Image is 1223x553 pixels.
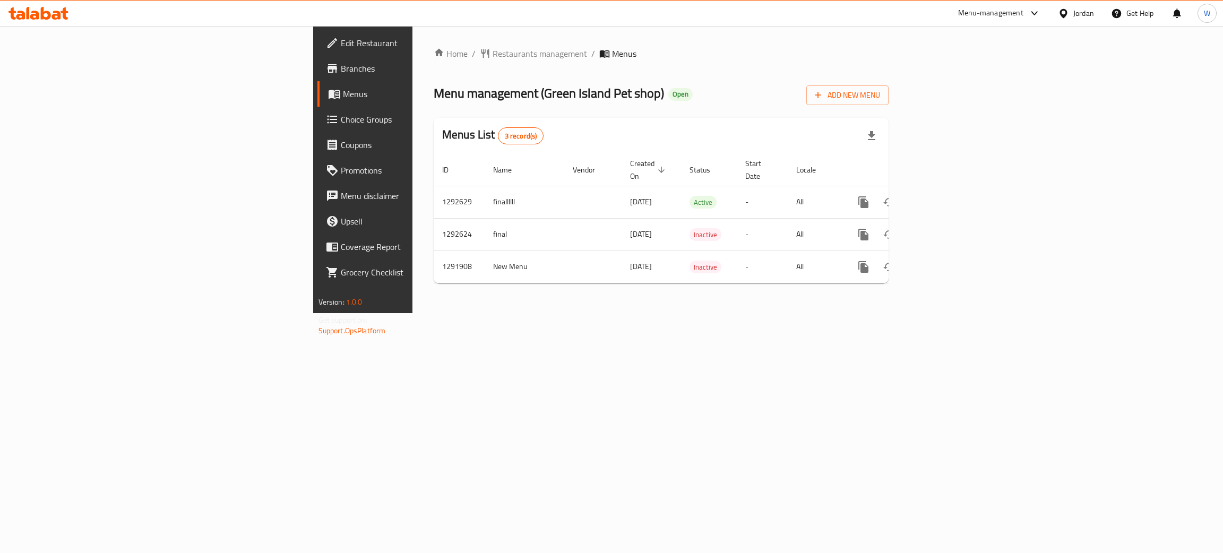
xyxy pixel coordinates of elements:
div: Menu-management [958,7,1023,20]
span: Choice Groups [341,113,509,126]
td: All [788,250,842,283]
li: / [591,47,595,60]
span: 1.0.0 [346,295,363,309]
button: more [851,189,876,215]
nav: breadcrumb [434,47,889,60]
button: more [851,254,876,280]
div: Inactive [690,228,721,241]
span: Start Date [745,157,775,183]
td: All [788,186,842,218]
a: Menu disclaimer [317,183,518,209]
a: Restaurants management [480,47,587,60]
a: Support.OpsPlatform [318,324,386,338]
a: Promotions [317,158,518,183]
button: Change Status [876,222,902,247]
button: Change Status [876,254,902,280]
a: Choice Groups [317,107,518,132]
span: Grocery Checklist [341,266,509,279]
span: Menu management ( Green Island Pet shop ) [434,81,664,105]
td: finallllll [485,186,564,218]
span: Version: [318,295,344,309]
td: New Menu [485,250,564,283]
span: Inactive [690,229,721,241]
span: Add New Menu [815,89,880,102]
span: Branches [341,62,509,75]
span: Promotions [341,164,509,177]
button: Add New Menu [806,85,889,105]
span: Menus [343,88,509,100]
td: - [737,250,788,283]
button: more [851,222,876,247]
span: Locale [796,163,830,176]
span: Inactive [690,261,721,273]
a: Menus [317,81,518,107]
span: [DATE] [630,195,652,209]
span: [DATE] [630,227,652,241]
td: All [788,218,842,250]
span: Restaurants management [493,47,587,60]
span: Active [690,196,717,209]
td: - [737,218,788,250]
table: enhanced table [434,154,961,283]
button: Change Status [876,189,902,215]
div: Open [668,88,693,101]
a: Edit Restaurant [317,30,518,56]
td: - [737,186,788,218]
th: Actions [842,154,961,186]
span: W [1204,7,1210,19]
span: 3 record(s) [498,131,544,141]
span: Menu disclaimer [341,189,509,202]
a: Branches [317,56,518,81]
div: Total records count [498,127,544,144]
a: Grocery Checklist [317,260,518,285]
span: Vendor [573,163,609,176]
div: Jordan [1073,7,1094,19]
span: ID [442,163,462,176]
span: Coverage Report [341,240,509,253]
span: Edit Restaurant [341,37,509,49]
a: Upsell [317,209,518,234]
span: Upsell [341,215,509,228]
span: Created On [630,157,668,183]
h2: Menus List [442,127,544,144]
a: Coverage Report [317,234,518,260]
span: [DATE] [630,260,652,273]
span: Status [690,163,724,176]
div: Export file [859,123,884,149]
td: final [485,218,564,250]
span: Name [493,163,526,176]
span: Coupons [341,139,509,151]
a: Coupons [317,132,518,158]
span: Menus [612,47,636,60]
span: Get support on: [318,313,367,327]
span: Open [668,90,693,99]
